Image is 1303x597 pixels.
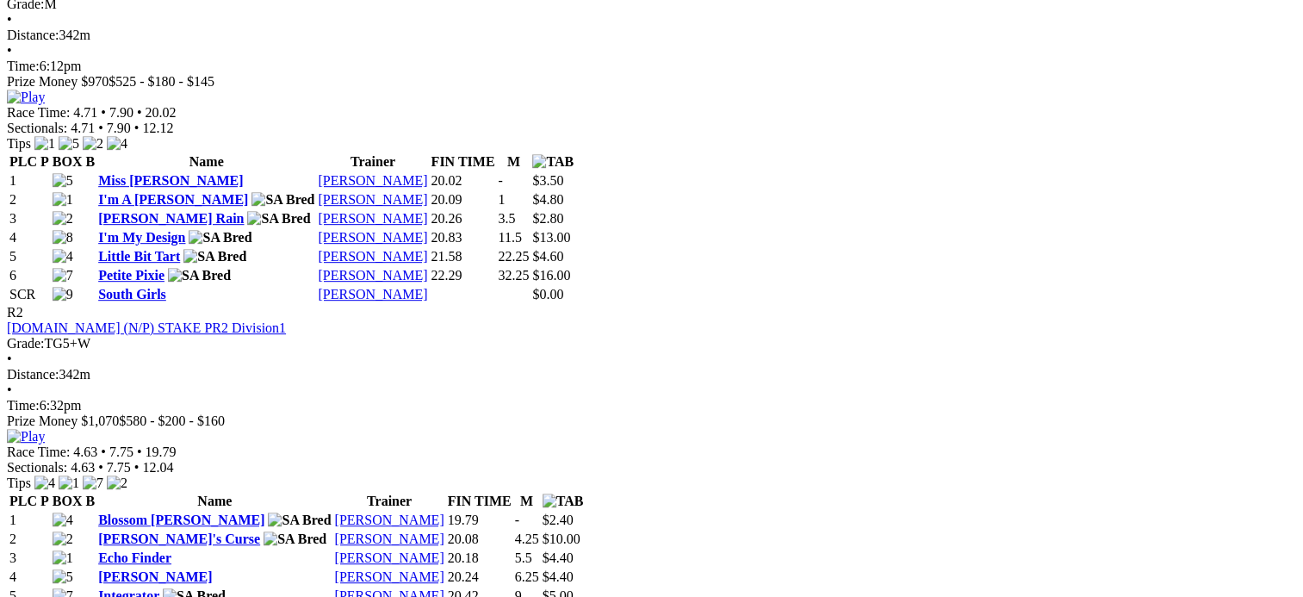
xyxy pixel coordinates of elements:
[7,398,1296,414] div: 6:32pm
[543,532,580,546] span: $10.00
[98,532,260,546] a: [PERSON_NAME]'s Curse
[7,121,67,135] span: Sectionals:
[247,211,310,227] img: SA Bred
[318,268,427,283] a: [PERSON_NAME]
[335,569,444,584] a: [PERSON_NAME]
[83,136,103,152] img: 2
[7,12,12,27] span: •
[318,211,427,226] a: [PERSON_NAME]
[7,429,45,445] img: Play
[543,550,574,565] span: $4.40
[134,121,140,135] span: •
[515,513,519,527] text: -
[98,192,248,207] a: I'm A [PERSON_NAME]
[137,445,142,459] span: •
[7,414,1296,429] div: Prize Money $1,070
[543,513,574,527] span: $2.40
[532,249,563,264] span: $4.60
[431,153,496,171] th: FIN TIME
[98,121,103,135] span: •
[98,268,164,283] a: Petite Pixie
[515,569,539,584] text: 6.25
[334,493,445,510] th: Trainer
[98,513,264,527] a: Blossom [PERSON_NAME]
[183,249,246,264] img: SA Bred
[53,192,73,208] img: 1
[7,90,45,105] img: Play
[7,320,286,335] a: [DOMAIN_NAME] (N/P) STAKE PR2 Division1
[7,351,12,366] span: •
[7,105,70,120] span: Race Time:
[53,249,73,264] img: 4
[53,154,83,169] span: BOX
[515,550,532,565] text: 5.5
[9,550,50,567] td: 3
[109,74,214,89] span: $525 - $180 - $145
[514,493,540,510] th: M
[107,476,127,491] img: 2
[109,105,133,120] span: 7.90
[335,513,444,527] a: [PERSON_NAME]
[119,414,225,428] span: $580 - $200 - $160
[7,28,59,42] span: Distance:
[107,136,127,152] img: 4
[7,460,67,475] span: Sectionals:
[53,268,73,283] img: 7
[532,173,563,188] span: $3.50
[335,532,444,546] a: [PERSON_NAME]
[97,493,332,510] th: Name
[83,476,103,491] img: 7
[98,211,244,226] a: [PERSON_NAME] Rain
[498,173,502,188] text: -
[532,268,570,283] span: $16.00
[317,153,428,171] th: Trainer
[9,172,50,190] td: 1
[447,550,512,567] td: 20.18
[532,230,570,245] span: $13.00
[168,268,231,283] img: SA Bred
[98,249,180,264] a: Little Bit Tart
[9,191,50,208] td: 2
[7,74,1296,90] div: Prize Money $970
[142,460,173,475] span: 12.04
[251,192,314,208] img: SA Bred
[7,367,1296,382] div: 342m
[34,476,55,491] img: 4
[85,494,95,508] span: B
[532,211,563,226] span: $2.80
[53,494,83,508] span: BOX
[53,230,73,246] img: 8
[7,367,59,382] span: Distance:
[9,531,50,548] td: 2
[53,287,73,302] img: 9
[59,476,79,491] img: 1
[9,210,50,227] td: 3
[134,460,140,475] span: •
[40,494,49,508] span: P
[7,59,1296,74] div: 6:12pm
[34,136,55,152] img: 1
[98,550,171,565] a: Echo Finder
[9,267,50,284] td: 6
[40,154,49,169] span: P
[498,192,505,207] text: 1
[109,445,133,459] span: 7.75
[318,287,427,302] a: [PERSON_NAME]
[146,105,177,120] span: 20.02
[532,154,574,170] img: TAB
[515,532,539,546] text: 4.25
[7,382,12,397] span: •
[498,211,515,226] text: 3.5
[431,172,496,190] td: 20.02
[431,248,496,265] td: 21.58
[498,268,529,283] text: 32.25
[71,460,95,475] span: 4.63
[101,445,106,459] span: •
[318,173,427,188] a: [PERSON_NAME]
[447,569,512,586] td: 20.24
[498,230,521,245] text: 11.5
[107,460,131,475] span: 7.75
[53,569,73,585] img: 5
[189,230,251,246] img: SA Bred
[53,173,73,189] img: 5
